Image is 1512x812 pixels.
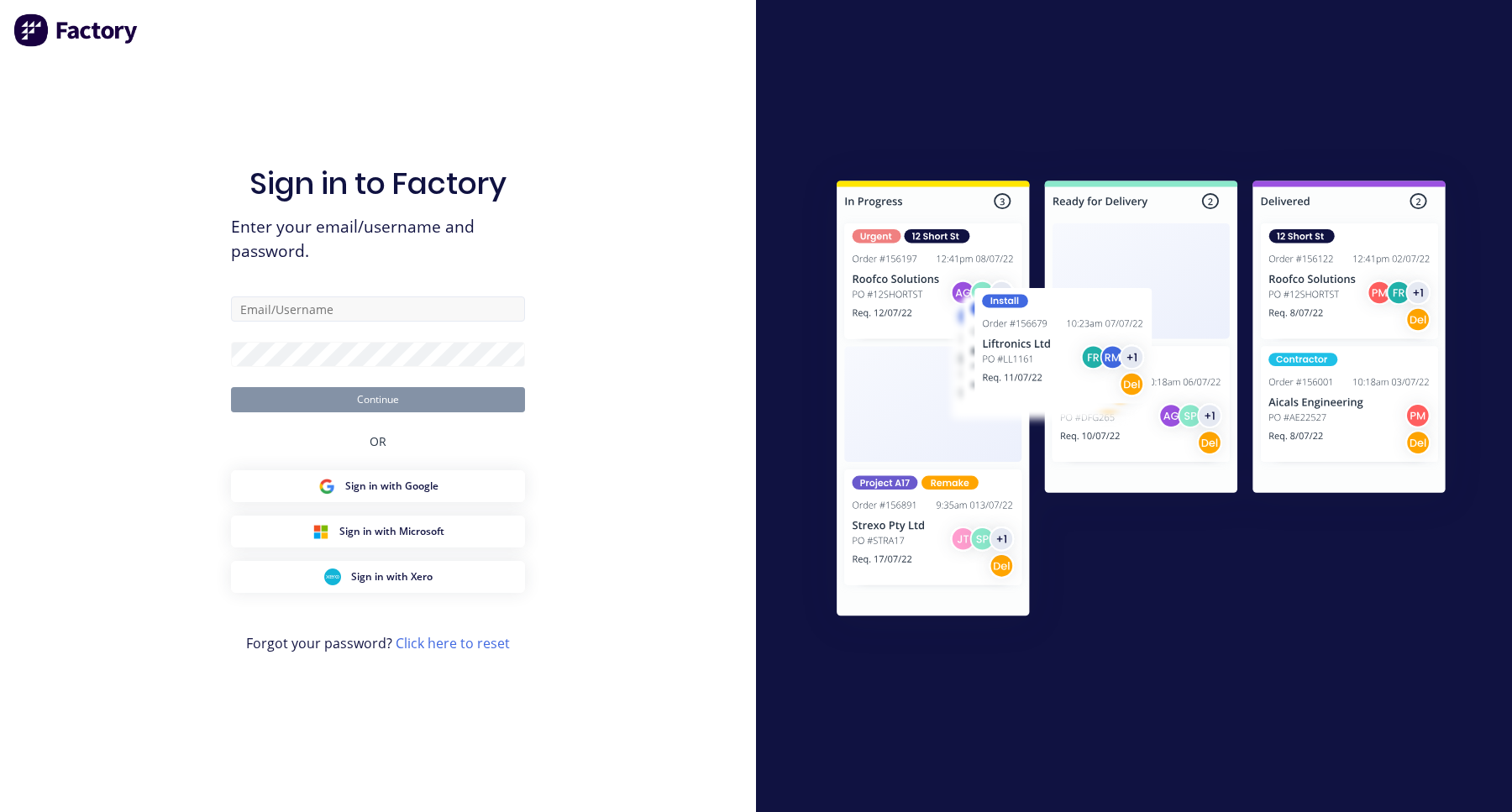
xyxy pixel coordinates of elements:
img: Sign in [800,147,1483,656]
img: Microsoft Sign in [312,523,329,540]
span: Forgot your password? [246,633,510,653]
img: Google Sign in [318,478,335,495]
span: Sign in with Google [345,479,438,494]
img: Factory [13,13,139,47]
span: Enter your email/username and password. [231,215,525,264]
span: Sign in with Xero [351,569,433,584]
button: Microsoft Sign inSign in with Microsoft [231,516,525,547]
input: Email/Username [231,296,525,322]
button: Xero Sign inSign in with Xero [231,561,525,593]
a: Click here to reset [396,634,510,652]
div: OR [370,412,386,470]
h1: Sign in to Factory [249,165,507,202]
img: Xero Sign in [324,568,341,585]
span: Sign in with Microsoft [339,524,444,539]
button: Continue [231,387,525,412]
button: Google Sign inSign in with Google [231,470,525,502]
